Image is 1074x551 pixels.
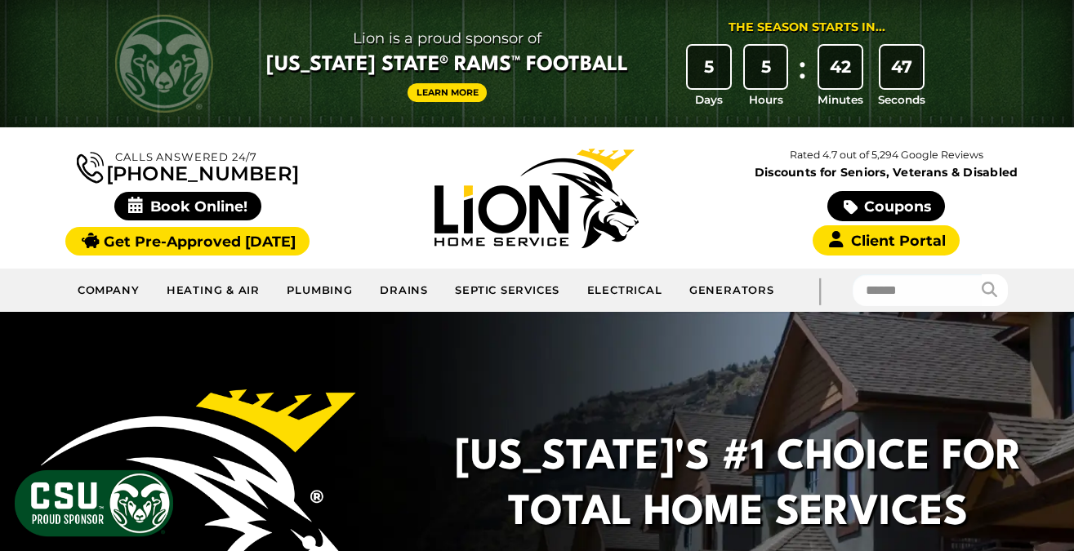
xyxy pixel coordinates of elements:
[715,167,1058,178] span: Discounts for Seniors, Veterans & Disabled
[818,91,863,108] span: Minutes
[266,25,628,51] span: Lion is a proud sponsor of
[408,83,488,102] a: Learn More
[787,269,853,312] div: |
[367,274,442,307] a: Drains
[880,46,923,88] div: 47
[154,274,274,307] a: Heating & Air
[827,191,945,221] a: Coupons
[745,46,787,88] div: 5
[688,46,730,88] div: 5
[274,274,367,307] a: Plumbing
[695,91,723,108] span: Days
[729,19,885,37] div: The Season Starts in...
[676,274,787,307] a: Generators
[12,468,176,539] img: CSU Sponsor Badge
[65,227,310,256] a: Get Pre-Approved [DATE]
[813,225,960,256] a: Client Portal
[711,146,1061,164] p: Rated 4.7 out of 5,294 Google Reviews
[573,274,675,307] a: Electrical
[115,15,213,113] img: CSU Rams logo
[452,431,1025,541] h2: [US_STATE]'s #1 Choice For Total Home Services
[878,91,925,108] span: Seconds
[65,274,154,307] a: Company
[266,51,628,79] span: [US_STATE] State® Rams™ Football
[442,274,573,307] a: Septic Services
[114,192,262,220] span: Book Online!
[77,149,299,184] a: [PHONE_NUMBER]
[435,149,639,248] img: Lion Home Service
[819,46,862,88] div: 42
[794,46,810,109] div: :
[749,91,783,108] span: Hours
